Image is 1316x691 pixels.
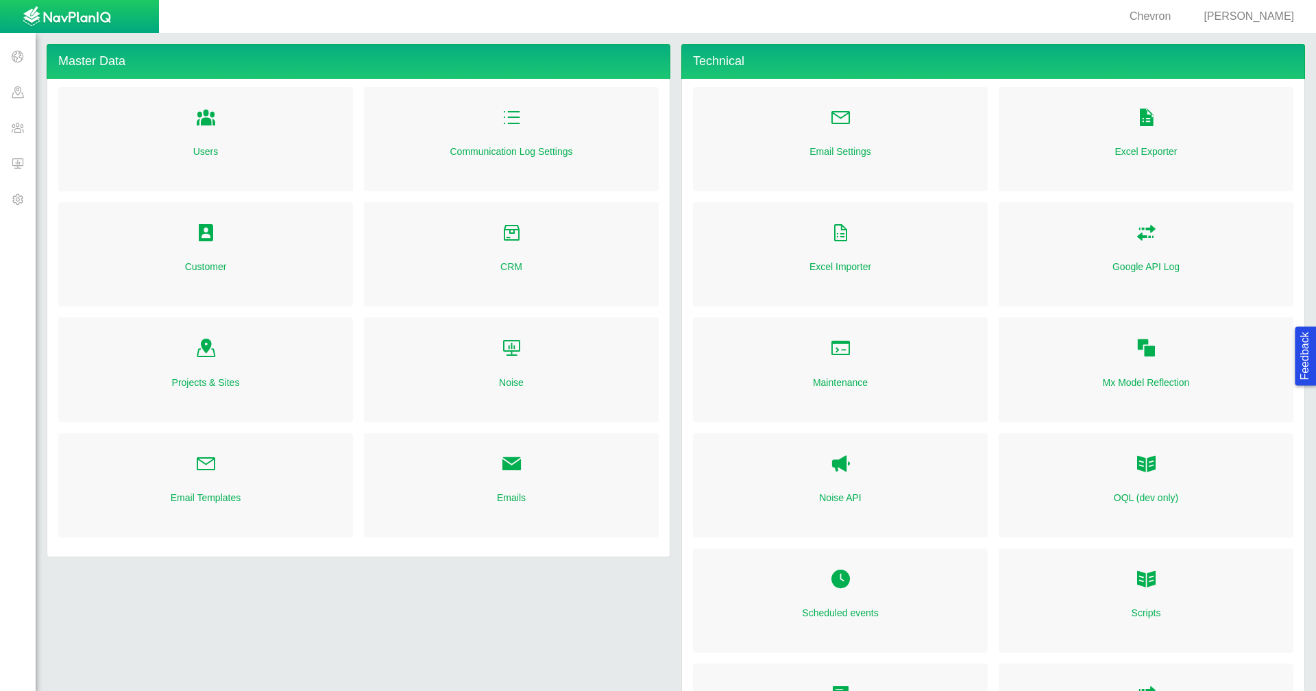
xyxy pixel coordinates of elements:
button: Feedback [1295,326,1316,385]
a: Maintenance [813,376,868,389]
div: Folder Open Icon Users [58,87,353,191]
a: Scripts [1132,606,1161,620]
a: Excel Exporter [1114,145,1177,158]
a: Folder Open Icon [1136,104,1157,134]
a: Folder Open Icon [195,334,217,364]
a: Folder Open Icon [830,219,851,249]
div: Folder Open Icon Projects & Sites [58,317,353,422]
a: Noise API [819,491,861,505]
a: Folder Open Icon [195,104,217,134]
a: Google API Log [1112,260,1180,274]
a: OQL (dev only) [1114,491,1178,505]
div: OQL OQL (dev only) [999,433,1293,537]
div: Folder Open Icon Customer [58,202,353,306]
span: [PERSON_NAME] [1204,10,1294,22]
img: UrbanGroupSolutionsTheme$USG_Images$logo.png [23,6,111,28]
a: Folder Open Icon [501,104,522,134]
div: Folder Open Icon Email Settings [693,87,988,191]
div: Folder Open Icon Communication Log Settings [364,87,659,191]
a: Folder Open Icon [1136,334,1157,364]
h4: Technical [681,44,1305,79]
a: Folder Open Icon [195,219,217,249]
div: Folder Open Icon Emails [364,433,659,537]
div: Folder Open Icon Mx Model Reflection [999,317,1293,422]
a: Folder Open Icon [501,450,522,480]
a: Communication Log Settings [450,145,573,158]
div: [PERSON_NAME] [1187,9,1300,25]
div: Folder Open Icon Scheduled events [693,548,988,653]
div: Folder Open Icon Excel Exporter [999,87,1293,191]
a: Scheduled events [802,606,878,620]
a: Emails [497,491,526,505]
div: Folder Open Icon Scripts [999,548,1293,653]
div: Folder Open Icon Excel Importer [693,202,988,306]
span: Chevron [1130,10,1171,22]
a: CRM [500,260,522,274]
div: Folder Open Icon Maintenance [693,317,988,422]
a: Noise [499,376,524,389]
div: Folder Open Icon Email Templates [58,433,353,537]
a: Folder Open Icon [1136,565,1157,595]
a: Folder Open Icon [195,450,217,480]
div: Folder Open Icon Google API Log [999,202,1293,306]
a: Customer [185,260,227,274]
a: Excel Importer [809,260,871,274]
a: Folder Open Icon [1136,219,1157,249]
a: Noise API [830,450,851,480]
a: Folder Open Icon [830,334,851,364]
div: Folder Open Icon Noise [364,317,659,422]
a: Email Settings [809,145,870,158]
a: Email Templates [171,491,241,505]
a: Folder Open Icon [830,565,851,595]
a: Projects & Sites [172,376,240,389]
a: Mx Model Reflection [1103,376,1190,389]
a: Users [193,145,219,158]
a: Folder Open Icon [830,104,851,134]
div: Noise API Noise API [693,433,988,537]
div: Folder Open Icon CRM [364,202,659,306]
a: Folder Open Icon [501,334,522,364]
h4: Master Data [47,44,670,79]
a: OQL [1136,450,1157,480]
a: Folder Open Icon [501,219,522,249]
